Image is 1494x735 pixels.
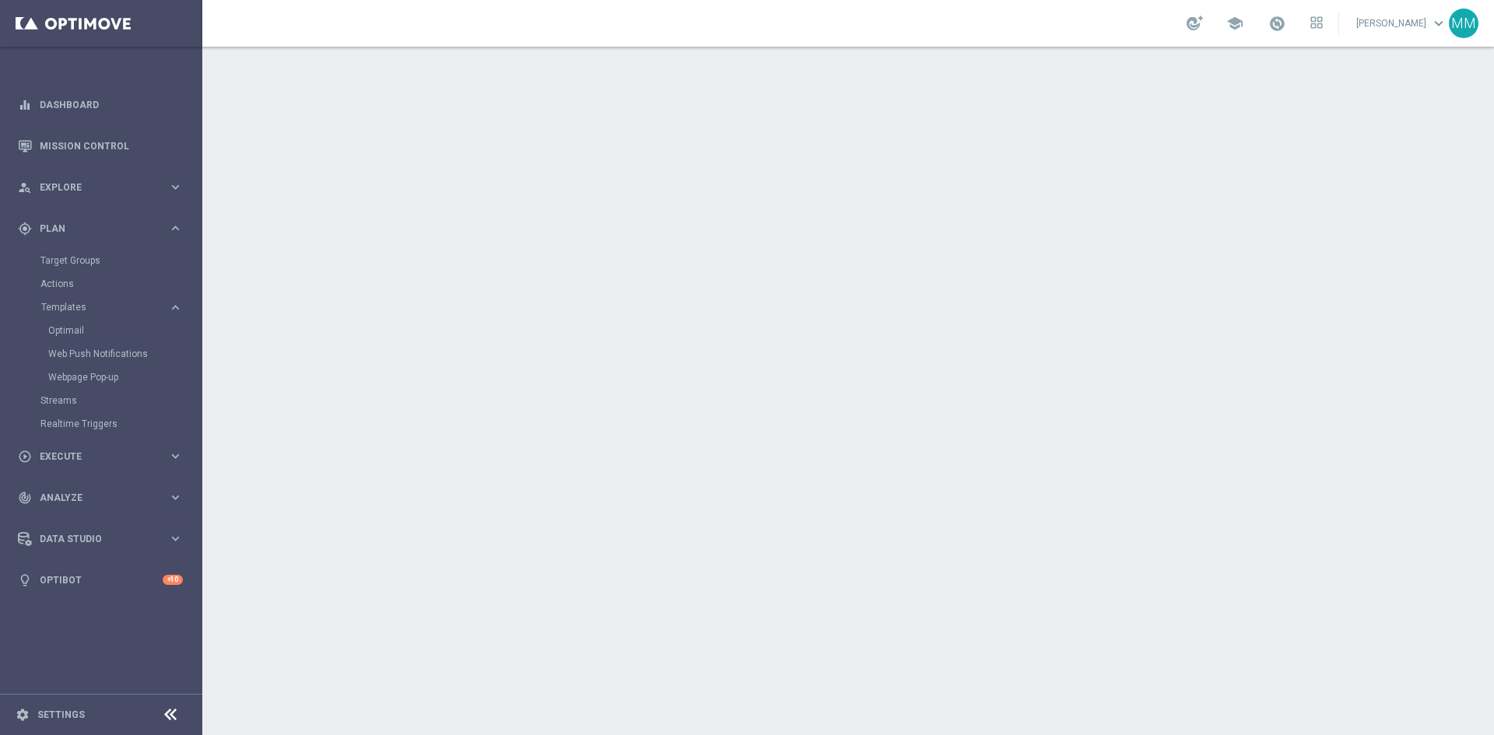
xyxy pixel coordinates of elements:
[48,348,162,360] a: Web Push Notifications
[40,249,201,272] div: Target Groups
[48,366,201,389] div: Webpage Pop-up
[48,319,201,342] div: Optimail
[40,493,168,502] span: Analyze
[40,418,162,430] a: Realtime Triggers
[40,296,201,389] div: Templates
[168,300,183,315] i: keyboard_arrow_right
[40,183,168,192] span: Explore
[18,180,168,194] div: Explore
[163,575,183,585] div: +10
[48,324,162,337] a: Optimail
[17,492,184,504] button: track_changes Analyze keyboard_arrow_right
[168,449,183,464] i: keyboard_arrow_right
[18,450,32,464] i: play_circle_outline
[40,301,184,313] button: Templates keyboard_arrow_right
[40,84,183,125] a: Dashboard
[40,278,162,290] a: Actions
[37,710,85,719] a: Settings
[168,531,183,546] i: keyboard_arrow_right
[40,254,162,267] a: Target Groups
[17,99,184,111] button: equalizer Dashboard
[41,303,153,312] span: Templates
[40,224,168,233] span: Plan
[18,222,32,236] i: gps_fixed
[18,84,183,125] div: Dashboard
[18,559,183,600] div: Optibot
[18,491,32,505] i: track_changes
[18,491,168,505] div: Analyze
[17,181,184,194] button: person_search Explore keyboard_arrow_right
[168,490,183,505] i: keyboard_arrow_right
[1430,15,1447,32] span: keyboard_arrow_down
[1355,12,1449,35] a: [PERSON_NAME]keyboard_arrow_down
[40,272,201,296] div: Actions
[18,222,168,236] div: Plan
[18,573,32,587] i: lightbulb
[40,394,162,407] a: Streams
[18,98,32,112] i: equalizer
[40,559,163,600] a: Optibot
[48,342,201,366] div: Web Push Notifications
[168,180,183,194] i: keyboard_arrow_right
[48,371,162,383] a: Webpage Pop-up
[40,452,168,461] span: Execute
[1449,9,1478,38] div: MM
[40,412,201,436] div: Realtime Triggers
[17,533,184,545] button: Data Studio keyboard_arrow_right
[18,532,168,546] div: Data Studio
[17,574,184,586] button: lightbulb Optibot +10
[168,221,183,236] i: keyboard_arrow_right
[40,389,201,412] div: Streams
[17,222,184,235] button: gps_fixed Plan keyboard_arrow_right
[16,708,30,722] i: settings
[18,450,168,464] div: Execute
[18,180,32,194] i: person_search
[18,125,183,166] div: Mission Control
[41,303,168,312] div: Templates
[17,140,184,152] button: Mission Control
[1226,15,1243,32] span: school
[40,125,183,166] a: Mission Control
[40,534,168,544] span: Data Studio
[17,450,184,463] button: play_circle_outline Execute keyboard_arrow_right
